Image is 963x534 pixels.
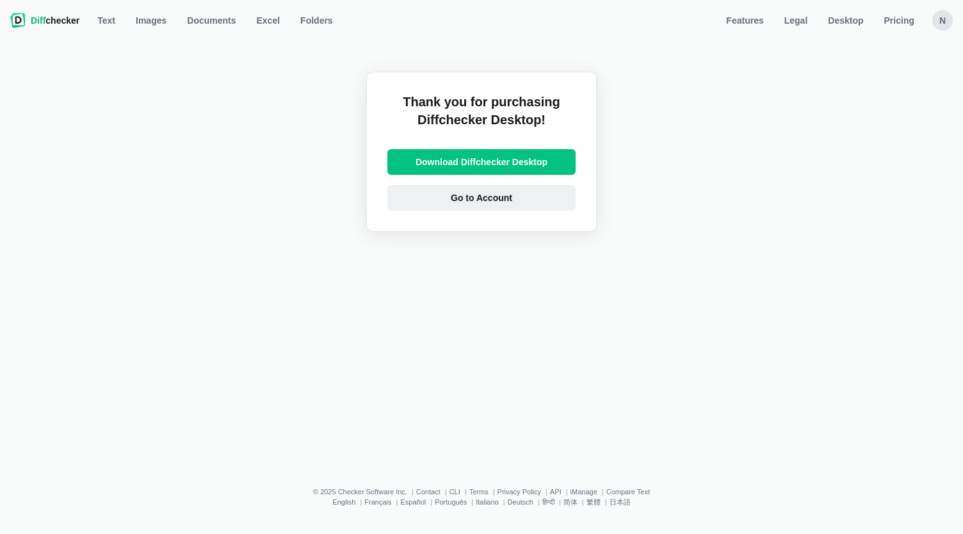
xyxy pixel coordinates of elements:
span: Features [724,14,766,27]
a: Deutsch [508,498,533,506]
a: Italiano [476,498,498,506]
span: Legal [782,14,811,27]
span: Download Diffchecker Desktop [413,156,550,168]
a: 日本語 [610,498,631,506]
a: Français [364,498,391,506]
a: 繁體 [587,498,601,506]
a: English [332,498,355,506]
a: Compare Text [606,488,650,496]
a: Pricing [877,10,922,31]
a: Terms [469,488,489,496]
a: Português [435,498,467,506]
a: Español [400,498,426,506]
a: Contact [416,488,441,496]
a: CLI [449,488,460,496]
a: Download Diffchecker Desktop [387,149,576,175]
a: Diffchecker [10,10,79,31]
a: Features [718,10,771,31]
span: Documents [184,14,238,27]
span: Folders [298,14,336,27]
a: 简体 [563,498,578,506]
a: Privacy Policy [498,488,541,496]
a: Go to Account [387,185,576,211]
img: Diffchecker logo [10,13,26,28]
span: Text [95,14,118,27]
a: Images [128,10,174,31]
span: Go to Account [448,191,515,204]
button: N [932,10,953,31]
span: Diff [31,15,45,26]
button: Folders [293,10,341,31]
a: Desktop [820,10,871,31]
span: Pricing [882,14,917,27]
a: iManage [571,488,597,496]
a: Documents [179,10,243,31]
span: Images [133,14,169,27]
h2: Thank you for purchasing Diffchecker Desktop! [387,93,576,139]
a: हिन्दी [542,498,554,506]
span: Desktop [825,14,866,27]
a: Legal [777,10,816,31]
a: Text [90,10,123,31]
a: Excel [249,10,288,31]
li: © 2025 Checker Software Inc. [313,488,416,496]
span: Excel [254,14,283,27]
span: checker [31,14,79,27]
a: API [550,488,562,496]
